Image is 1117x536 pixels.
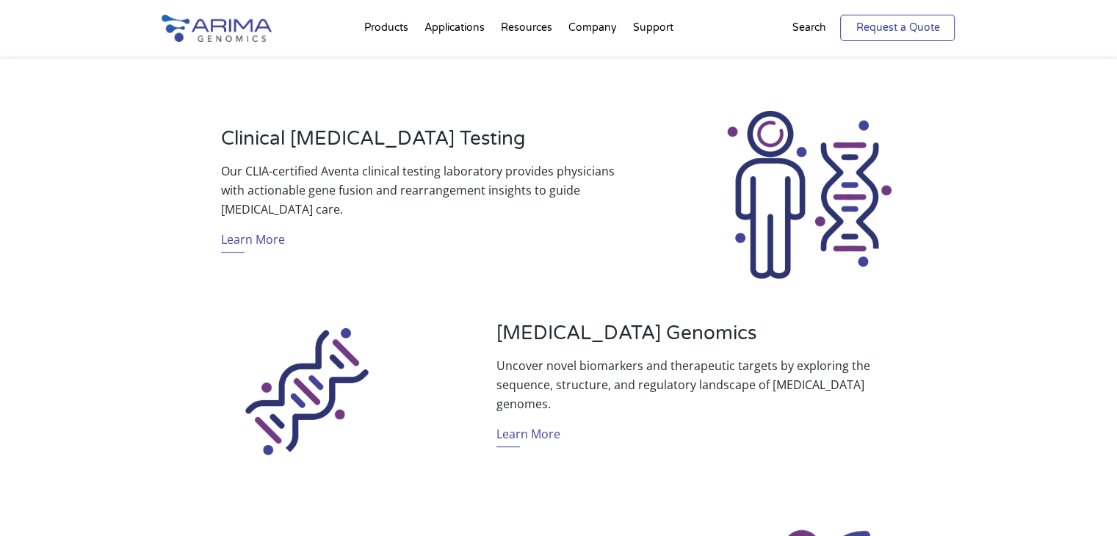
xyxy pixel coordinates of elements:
h3: Clinical [MEDICAL_DATA] Testing [221,127,621,162]
p: Our CLIA-certified Aventa clinical testing laboratory provides physicians with actionable gene fu... [221,162,621,219]
p: Uncover novel biomarkers and therapeutic targets by exploring the sequence, structure, and regula... [496,356,896,413]
img: Arima-Genomics-logo [162,15,272,42]
p: Search [792,18,825,37]
img: Sequencing_Icon_Arima Genomics [220,303,395,477]
a: Learn More [221,230,285,253]
a: Learn More [496,424,560,447]
img: Clinical Testing Icon [722,108,897,283]
iframe: Chat Widget [1044,466,1117,536]
h3: [MEDICAL_DATA] Genomics [496,322,896,356]
a: Request a Quote [840,15,955,41]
